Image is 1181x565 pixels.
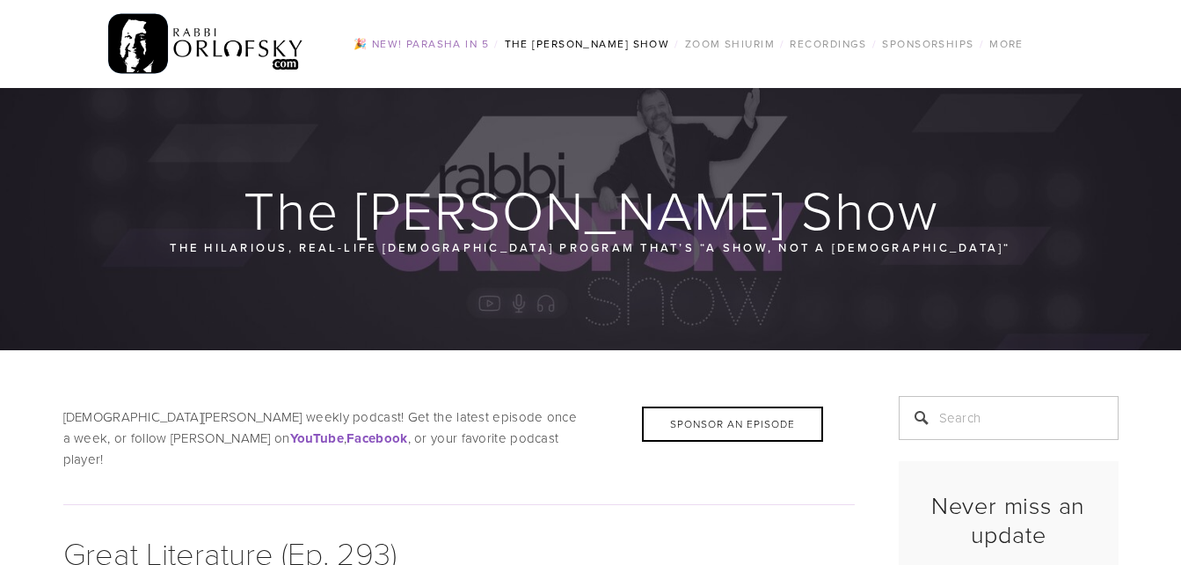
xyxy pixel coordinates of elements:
[108,10,304,78] img: RabbiOrlofsky.com
[980,36,984,51] span: /
[63,181,1120,238] h1: The [PERSON_NAME] Show
[872,36,877,51] span: /
[494,36,499,51] span: /
[346,429,407,448] strong: Facebook
[899,396,1119,440] input: Search
[680,33,780,55] a: Zoom Shiurim
[169,238,1013,257] p: The hilarious, real-life [DEMOGRAPHIC_DATA] program that’s “a show, not a [DEMOGRAPHIC_DATA]“
[346,429,407,447] a: Facebook
[348,33,494,55] a: 🎉 NEW! Parasha in 5
[780,36,784,51] span: /
[674,36,679,51] span: /
[63,407,855,470] p: [DEMOGRAPHIC_DATA][PERSON_NAME] weekly podcast! Get the latest episode once a week, or follow [PE...
[642,407,823,442] div: Sponsor an Episode
[914,491,1104,548] h2: Never miss an update
[877,33,979,55] a: Sponsorships
[290,429,344,448] strong: YouTube
[784,33,871,55] a: Recordings
[984,33,1029,55] a: More
[290,429,344,447] a: YouTube
[499,33,675,55] a: The [PERSON_NAME] Show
